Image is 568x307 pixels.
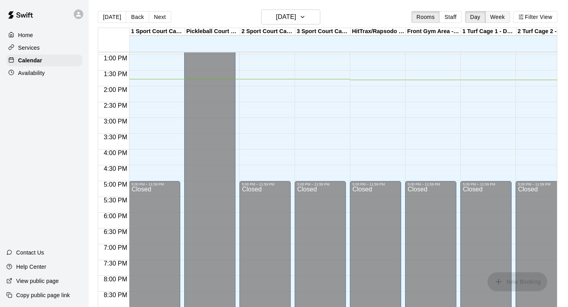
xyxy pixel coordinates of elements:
span: 7:30 PM [102,260,129,267]
p: Services [18,44,40,52]
span: 6:00 PM [102,213,129,219]
a: Services [6,42,82,54]
div: 5:00 PM – 11:59 PM [463,182,497,186]
span: 3:30 PM [102,134,129,140]
div: 5:00 PM – 11:59 PM [131,182,166,186]
div: Front Gym Area - [GEOGRAPHIC_DATA] [406,28,461,36]
p: Availability [18,69,45,77]
div: 3 Sport Court Cage 3 - DOWNINGTOWN [295,28,351,36]
span: 4:00 PM [102,150,129,156]
span: 1:30 PM [102,71,129,77]
span: 3:00 PM [102,118,129,125]
div: 1 Sport Court Cage 1 - DOWNINGTOWN [130,28,185,36]
span: 6:30 PM [102,228,129,235]
div: 2 Sport Court Cage 2 - DOWNINGTOWN [240,28,295,36]
span: 8:00 PM [102,276,129,283]
button: Next [149,11,171,23]
button: Week [485,11,510,23]
p: Copy public page link [16,291,70,299]
span: 7:00 PM [102,244,129,251]
div: 5:00 PM – 11:59 PM [242,182,276,186]
div: Pickleball Court Rental [185,28,240,36]
span: 1:00 PM [102,55,129,62]
button: Back [126,11,149,23]
div: 5:00 PM – 11:59 PM [352,182,387,186]
span: 2:00 PM [102,86,129,93]
span: You don't have the permission to add bookings [488,278,547,285]
button: Day [465,11,486,23]
div: 5:00 PM – 11:59 PM [407,182,442,186]
button: [DATE] [98,11,126,23]
p: Contact Us [16,249,44,256]
p: Home [18,31,33,39]
span: 5:30 PM [102,197,129,204]
span: 5:00 PM [102,181,129,188]
div: 1 Turf Cage 1 - DOWNINGTOWN [461,28,516,36]
span: 8:30 PM [102,292,129,298]
a: Home [6,29,82,41]
p: Calendar [18,56,42,64]
button: Filter View [513,11,557,23]
div: 5:00 PM – 11:59 PM [297,182,331,186]
h6: [DATE] [276,11,296,22]
span: 2:30 PM [102,102,129,109]
button: Staff [439,11,462,23]
div: HitTrax/Rapsodo Virtual Reality Rental Cage - 16'x35' [351,28,406,36]
a: Availability [6,67,82,79]
button: Rooms [411,11,440,23]
a: Calendar [6,54,82,66]
button: [DATE] [261,9,320,24]
span: 4:30 PM [102,165,129,172]
div: 5:00 PM – 11:59 PM [518,182,552,186]
p: View public page [16,277,59,285]
p: Help Center [16,263,46,271]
